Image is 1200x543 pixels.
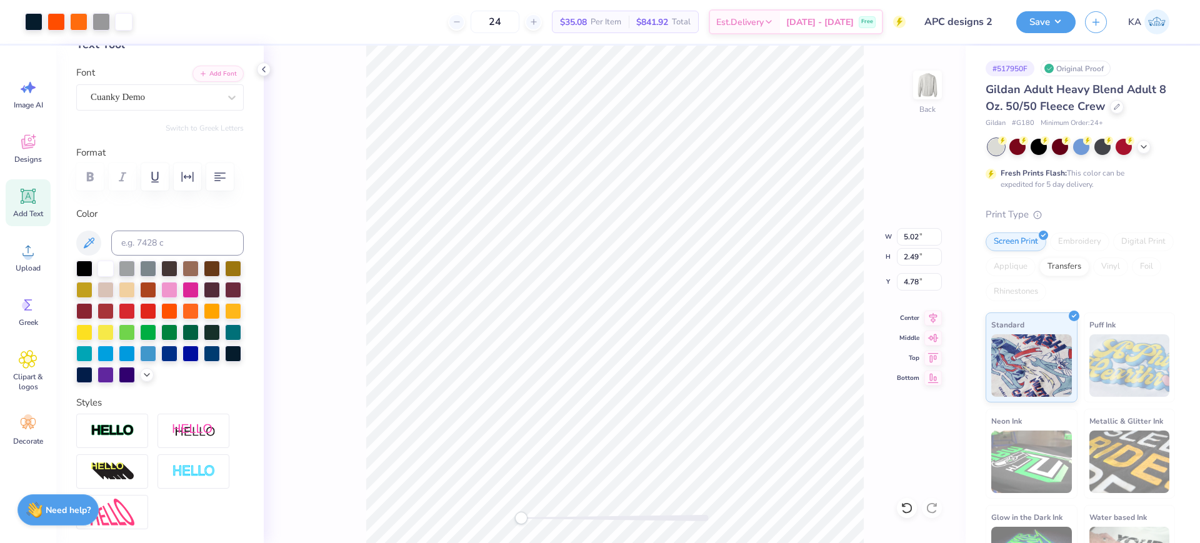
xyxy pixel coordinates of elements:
[560,16,587,29] span: $35.08
[915,9,1007,34] input: Untitled Design
[76,396,102,410] label: Styles
[91,499,134,526] img: Free Distort
[76,207,244,221] label: Color
[166,123,244,133] button: Switch to Greek Letters
[1113,232,1174,251] div: Digital Print
[14,154,42,164] span: Designs
[591,16,621,29] span: Per Item
[1122,9,1175,34] a: KA
[91,462,134,482] img: 3D Illusion
[76,66,95,80] label: Font
[192,66,244,82] button: Add Font
[991,334,1072,397] img: Standard
[16,263,41,273] span: Upload
[986,118,1006,129] span: Gildan
[1144,9,1169,34] img: Kate Agsalon
[991,511,1062,524] span: Glow in the Dark Ink
[672,16,691,29] span: Total
[13,209,43,219] span: Add Text
[1089,318,1116,331] span: Puff Ink
[986,61,1034,76] div: # 517950F
[19,317,38,327] span: Greek
[991,318,1024,331] span: Standard
[1093,257,1128,276] div: Vinyl
[986,257,1036,276] div: Applique
[7,372,49,392] span: Clipart & logos
[897,333,919,343] span: Middle
[919,104,936,115] div: Back
[716,16,764,29] span: Est. Delivery
[1128,15,1141,29] span: KA
[861,17,873,26] span: Free
[986,207,1175,222] div: Print Type
[1050,232,1109,251] div: Embroidery
[471,11,519,33] input: – –
[1041,118,1103,129] span: Minimum Order: 24 +
[897,353,919,363] span: Top
[14,100,43,110] span: Image AI
[986,232,1046,251] div: Screen Print
[1039,257,1089,276] div: Transfers
[636,16,668,29] span: $841.92
[1041,61,1111,76] div: Original Proof
[1001,167,1154,190] div: This color can be expedited for 5 day delivery.
[1001,168,1067,178] strong: Fresh Prints Flash:
[986,282,1046,301] div: Rhinestones
[986,82,1166,114] span: Gildan Adult Heavy Blend Adult 8 Oz. 50/50 Fleece Crew
[172,423,216,439] img: Shadow
[897,373,919,383] span: Bottom
[1089,431,1170,493] img: Metallic & Glitter Ink
[111,231,244,256] input: e.g. 7428 c
[91,424,134,438] img: Stroke
[991,414,1022,427] span: Neon Ink
[1089,334,1170,397] img: Puff Ink
[172,464,216,479] img: Negative Space
[46,504,91,516] strong: Need help?
[897,313,919,323] span: Center
[1089,511,1147,524] span: Water based Ink
[1016,11,1076,33] button: Save
[1012,118,1034,129] span: # G180
[515,512,527,524] div: Accessibility label
[991,431,1072,493] img: Neon Ink
[1132,257,1161,276] div: Foil
[13,436,43,446] span: Decorate
[76,146,244,160] label: Format
[1089,414,1163,427] span: Metallic & Glitter Ink
[915,72,940,97] img: Back
[786,16,854,29] span: [DATE] - [DATE]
